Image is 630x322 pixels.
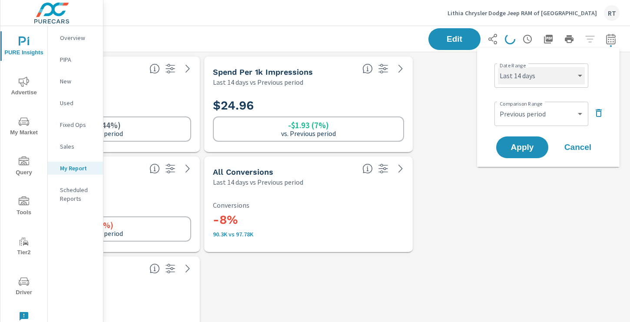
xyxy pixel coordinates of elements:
a: See more details in report [394,62,408,76]
div: My Report [48,162,103,175]
h5: Spend Per 1k Impressions [213,67,313,76]
div: PIPA [48,53,103,66]
span: My Market [3,116,45,138]
p: Used [60,99,96,107]
div: Used [48,96,103,110]
span: Cancel [560,143,595,151]
span: All conversions reported from Facebook with duplicates filtered out [149,263,160,274]
p: Last 14 days vs Previous period [213,177,303,187]
div: Sales [48,140,103,153]
div: RT [604,5,620,21]
button: Edit [428,28,481,50]
p: PIPA [60,55,96,64]
p: Sales [60,142,96,151]
button: Apply [496,136,548,158]
span: Total spend per 1,000 impressions. [Source: This data is provided by the video advertising platform] [362,63,373,74]
p: My Report [60,164,96,173]
span: PURE Insights [3,37,45,58]
button: Select Date Range [602,30,620,48]
div: Scheduled Reports [48,183,103,205]
h2: $24.96 [213,98,404,113]
p: New [60,77,96,86]
div: Overview [48,31,103,44]
span: Edit [437,35,472,43]
p: Conversions [213,201,404,209]
span: Query [3,156,45,178]
div: New [48,75,103,88]
button: "Export Report to PDF" [540,30,557,48]
p: Last 14 days vs Previous period [213,77,303,87]
div: Fixed Ops [48,118,103,131]
p: Lithia Chrysler Dodge Jeep RAM of [GEOGRAPHIC_DATA] [448,9,597,17]
a: See more details in report [394,162,408,176]
a: See more details in report [181,162,195,176]
button: Cancel [552,136,604,158]
span: All Conversions include Actions, Leads and Unmapped Conversions [362,163,373,174]
h5: All Conversions [213,167,273,176]
h3: -8% [213,212,404,227]
span: Driver [3,276,45,298]
button: Share Report [484,30,501,48]
p: Scheduled Reports [60,186,96,203]
span: Cost of your connected TV ad campaigns. [Source: This data is provided by the video advertising p... [149,63,160,74]
a: See more details in report [181,62,195,76]
span: Apply [505,143,540,151]
button: Print Report [560,30,578,48]
span: Advertise [3,76,45,98]
span: Tools [3,196,45,218]
p: 90,299 vs 97,776 [213,231,404,238]
h6: -$1.93 (7%) [288,121,329,129]
p: Overview [60,33,96,42]
span: A rolling 30 day total of daily Shoppers on the dealership website, averaged over the selected da... [149,163,160,174]
span: Tier2 [3,236,45,258]
a: See more details in report [181,262,195,276]
p: Fixed Ops [60,120,96,129]
p: vs. Previous period [281,129,336,137]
